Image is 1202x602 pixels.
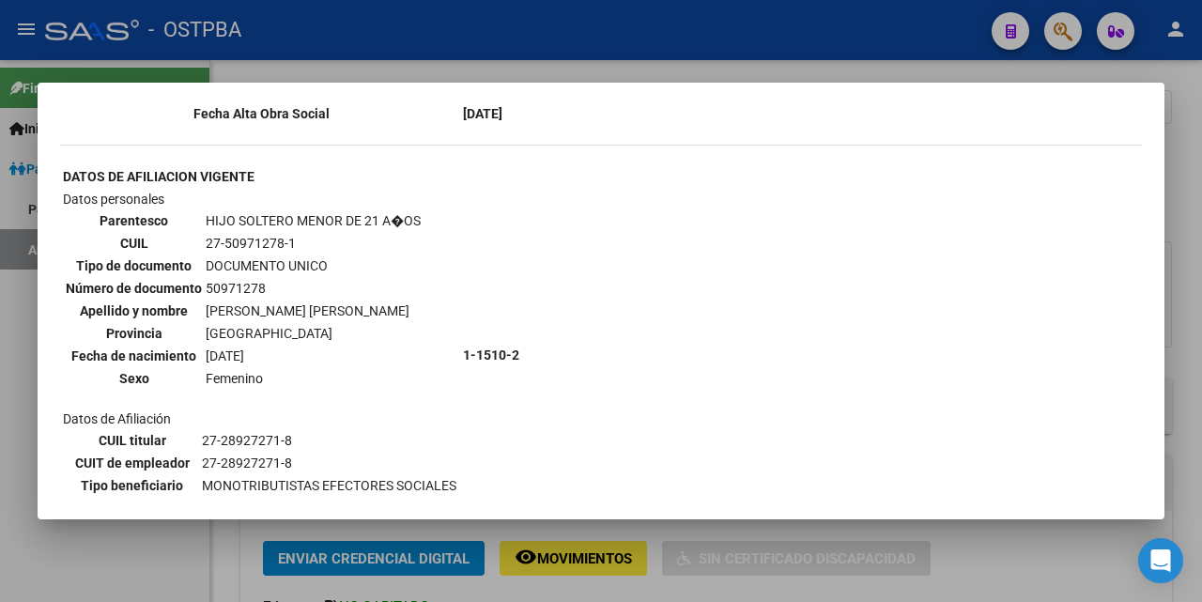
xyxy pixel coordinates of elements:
[65,475,199,496] th: Tipo beneficiario
[463,347,519,363] b: 1-1510-2
[65,233,203,254] th: CUIL
[65,323,203,344] th: Provincia
[205,233,422,254] td: 27-50971278-1
[62,103,460,124] th: Fecha Alta Obra Social
[65,210,203,231] th: Parentesco
[65,301,203,321] th: Apellido y nombre
[63,169,254,184] b: DATOS DE AFILIACION VIGENTE
[463,106,502,121] b: [DATE]
[65,430,199,451] th: CUIL titular
[201,430,457,451] td: 27-28927271-8
[205,346,422,366] td: [DATE]
[205,368,422,389] td: Femenino
[65,453,199,473] th: CUIT de empleador
[201,475,457,496] td: MONOTRIBUTISTAS EFECTORES SOCIALES
[62,189,460,521] td: Datos personales Datos de Afiliación
[65,346,203,366] th: Fecha de nacimiento
[201,453,457,473] td: 27-28927271-8
[205,323,422,344] td: [GEOGRAPHIC_DATA]
[205,278,422,299] td: 50971278
[205,210,422,231] td: HIJO SOLTERO MENOR DE 21 A�OS
[65,368,203,389] th: Sexo
[205,255,422,276] td: DOCUMENTO UNICO
[65,278,203,299] th: Número de documento
[65,255,203,276] th: Tipo de documento
[1138,538,1183,583] div: Open Intercom Messenger
[205,301,422,321] td: [PERSON_NAME] [PERSON_NAME]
